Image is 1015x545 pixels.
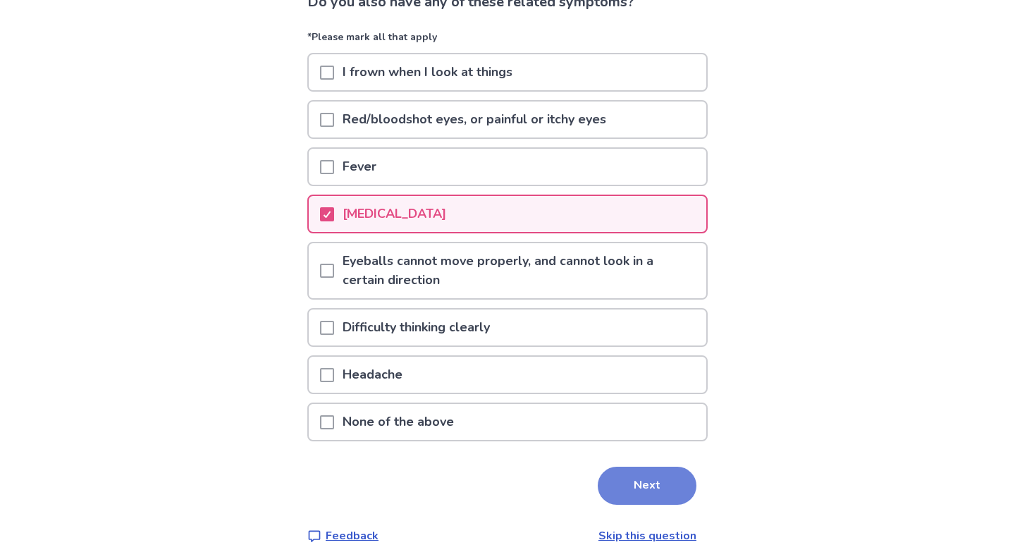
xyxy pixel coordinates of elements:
p: Headache [334,357,411,393]
button: Next [598,467,696,505]
p: Fever [334,149,385,185]
a: Feedback [307,527,379,544]
a: Skip this question [598,528,696,544]
p: I frown when I look at things [334,54,521,90]
p: Eyeballs cannot move properly, and cannot look in a certain direction [334,243,706,298]
p: Feedback [326,527,379,544]
p: Red/bloodshot eyes, or painful or itchy eyes [334,102,615,137]
p: [MEDICAL_DATA] [334,196,455,232]
p: Difficulty thinking clearly [334,310,498,345]
p: *Please mark all that apply [307,30,708,53]
p: None of the above [334,404,462,440]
